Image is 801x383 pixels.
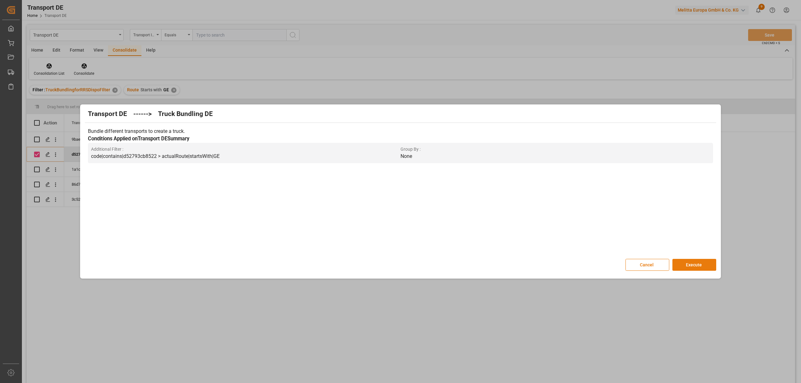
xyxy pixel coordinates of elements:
[91,153,400,160] p: code|contains|d52793cb8522 > actualRoute|startsWith|GE
[88,135,713,143] h3: Conditions Applied on Transport DE Summary
[400,146,710,153] span: Group By :
[88,109,127,119] h2: Transport DE
[91,146,400,153] span: Additional Filter :
[133,109,152,119] h2: ------>
[158,109,213,119] h2: Truck Bundling DE
[400,153,710,160] p: None
[672,259,716,271] button: Execute
[625,259,669,271] button: Cancel
[88,128,713,135] p: Bundle different transports to create a truck.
